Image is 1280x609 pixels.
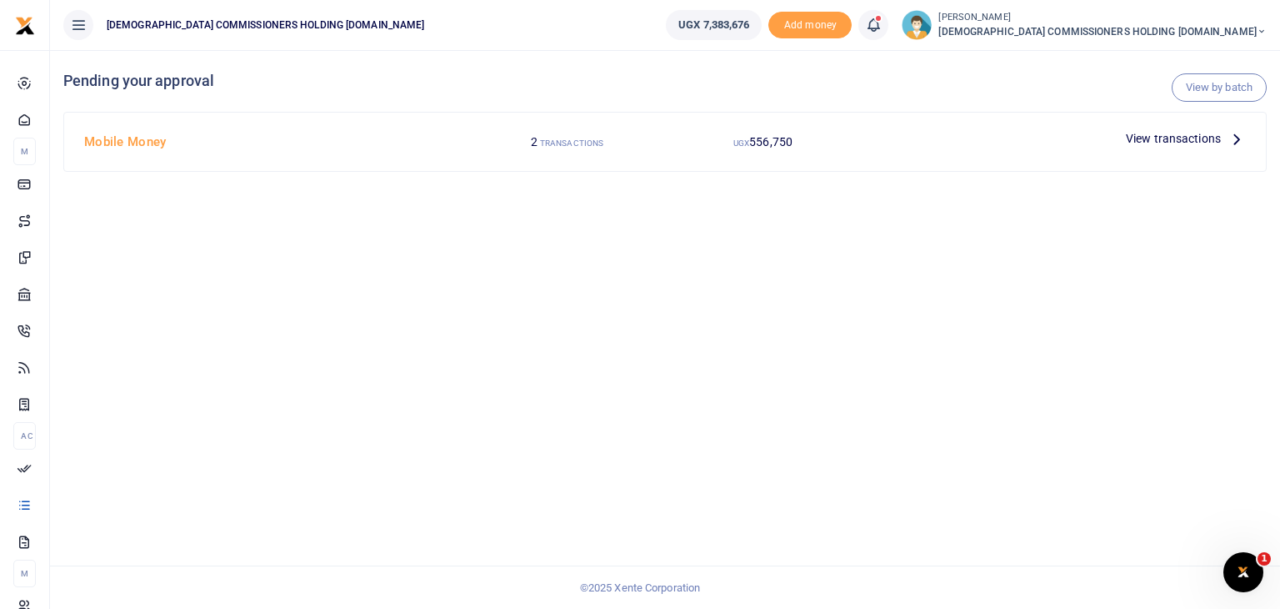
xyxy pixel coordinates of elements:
[1172,73,1267,102] a: View by batch
[540,138,603,148] small: TRANSACTIONS
[531,135,537,148] span: 2
[63,72,1267,90] h4: Pending your approval
[659,10,768,40] li: Wallet ballance
[902,10,1267,40] a: profile-user [PERSON_NAME] [DEMOGRAPHIC_DATA] COMMISSIONERS HOLDING [DOMAIN_NAME]
[678,17,749,33] span: UGX 7,383,676
[749,135,792,148] span: 556,750
[13,422,36,450] li: Ac
[938,11,1267,25] small: [PERSON_NAME]
[84,133,462,151] h4: Mobile Money
[1126,129,1221,148] span: View transactions
[768,18,852,30] a: Add money
[13,560,36,587] li: M
[768,12,852,39] span: Add money
[1223,552,1263,592] iframe: Intercom live chat
[768,12,852,39] li: Toup your wallet
[13,138,36,165] li: M
[1257,552,1271,566] span: 1
[938,24,1267,39] span: [DEMOGRAPHIC_DATA] COMMISSIONERS HOLDING [DOMAIN_NAME]
[15,18,35,31] a: logo-small logo-large logo-large
[733,138,749,148] small: UGX
[15,16,35,36] img: logo-small
[902,10,932,40] img: profile-user
[666,10,762,40] a: UGX 7,383,676
[100,18,431,33] span: [DEMOGRAPHIC_DATA] COMMISSIONERS HOLDING [DOMAIN_NAME]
